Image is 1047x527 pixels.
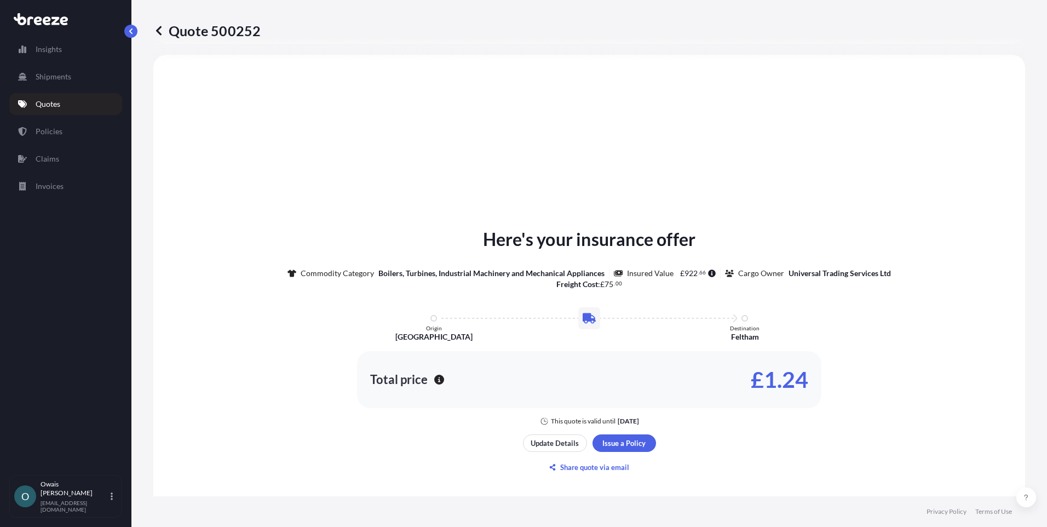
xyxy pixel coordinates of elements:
[560,462,629,473] p: Share quote via email
[41,480,108,497] p: Owais [PERSON_NAME]
[36,181,64,192] p: Invoices
[153,22,261,39] p: Quote 500252
[614,282,615,285] span: .
[9,175,122,197] a: Invoices
[378,268,605,279] p: Boilers, Turbines, Industrial Machinery and Mechanical Appliances
[426,325,442,331] p: Origin
[36,153,59,164] p: Claims
[600,280,605,288] span: £
[36,99,60,110] p: Quotes
[684,270,698,277] span: 922
[615,282,622,285] span: 00
[592,434,656,452] button: Issue a Policy
[395,331,473,342] p: [GEOGRAPHIC_DATA]
[730,325,760,331] p: Destination
[36,44,62,55] p: Insights
[36,71,71,82] p: Shipments
[36,126,62,137] p: Policies
[370,374,428,385] p: Total price
[605,280,613,288] span: 75
[680,270,684,277] span: £
[731,331,759,342] p: Feltham
[9,66,122,88] a: Shipments
[789,268,891,279] p: Universal Trading Services Ltd
[738,268,784,279] p: Cargo Owner
[602,438,646,449] p: Issue a Policy
[9,148,122,170] a: Claims
[556,279,622,290] p: :
[41,500,108,513] p: [EMAIL_ADDRESS][DOMAIN_NAME]
[975,507,1012,516] a: Terms of Use
[523,459,656,476] button: Share quote via email
[531,438,579,449] p: Update Details
[301,268,374,279] p: Commodity Category
[9,93,122,115] a: Quotes
[627,268,674,279] p: Insured Value
[21,491,29,502] span: O
[523,434,587,452] button: Update Details
[927,507,967,516] a: Privacy Policy
[483,226,695,253] p: Here's your insurance offer
[699,271,706,274] span: 66
[556,279,598,289] b: Freight Cost
[9,121,122,142] a: Policies
[698,271,699,274] span: .
[9,38,122,60] a: Insights
[618,417,639,426] p: [DATE]
[751,371,808,388] p: £1.24
[551,417,615,426] p: This quote is valid until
